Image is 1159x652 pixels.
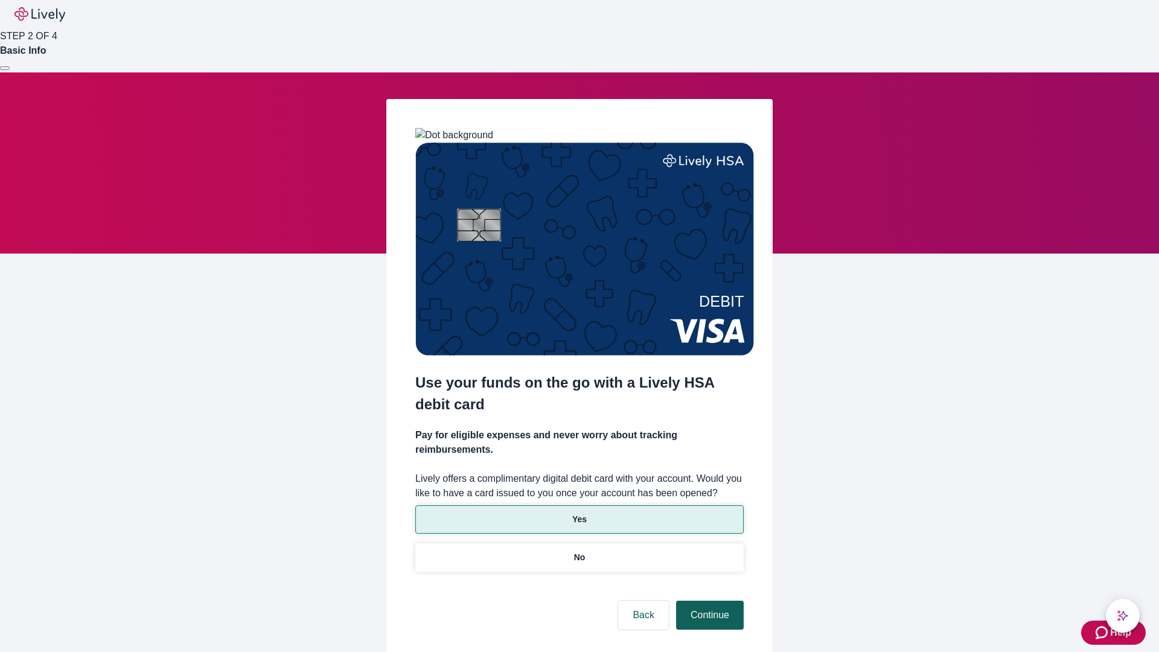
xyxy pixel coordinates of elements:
svg: Zendesk support icon [1096,625,1110,640]
img: Lively [14,7,65,22]
img: Dot background [415,128,493,142]
button: chat [1106,599,1140,633]
h4: Pay for eligible expenses and never worry about tracking reimbursements. [415,428,744,457]
svg: Lively AI Assistant [1117,610,1129,622]
button: Zendesk support iconHelp [1081,621,1146,645]
img: Debit card [415,142,754,356]
h2: Use your funds on the go with a Lively HSA debit card [415,372,744,415]
button: Yes [415,505,744,534]
button: Back [618,601,669,630]
p: Yes [572,513,587,526]
button: Continue [676,601,744,630]
p: No [574,551,586,564]
label: Lively offers a complimentary digital debit card with your account. Would you like to have a card... [415,471,744,500]
button: No [415,543,744,572]
span: Help [1110,625,1131,640]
